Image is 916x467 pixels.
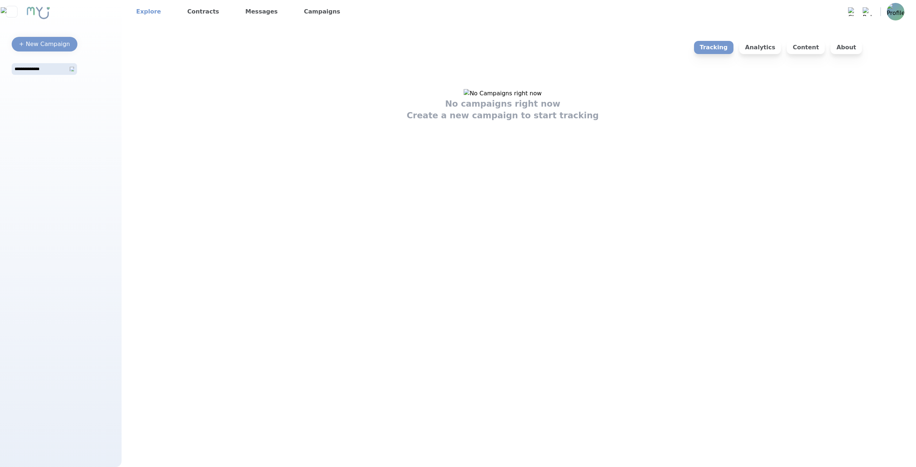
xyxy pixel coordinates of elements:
[848,7,857,16] img: Chat
[12,37,77,51] button: + New Campaign
[787,41,825,54] p: Content
[831,41,862,54] p: About
[184,6,222,18] a: Contracts
[863,7,871,16] img: Bell
[464,89,541,98] img: No Campaigns right now
[445,98,560,110] h1: No campaigns right now
[301,6,343,18] a: Campaigns
[887,3,904,20] img: Profile
[407,110,599,121] h1: Create a new campaign to start tracking
[19,40,70,49] div: + New Campaign
[1,7,22,16] img: Close sidebar
[694,41,733,54] p: Tracking
[133,6,164,18] a: Explore
[739,41,781,54] p: Analytics
[242,6,280,18] a: Messages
